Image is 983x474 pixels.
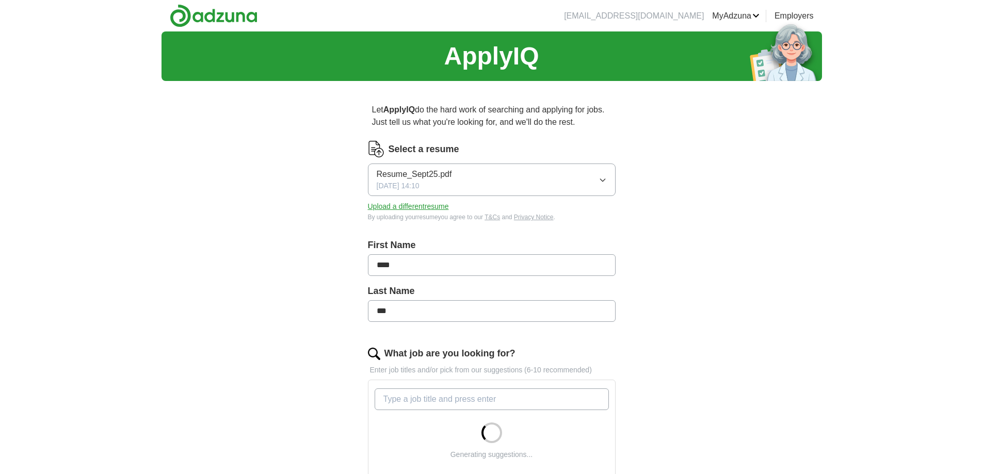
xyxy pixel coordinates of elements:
div: By uploading your resume you agree to our and . [368,213,616,222]
h1: ApplyIQ [444,38,539,75]
p: Let do the hard work of searching and applying for jobs. Just tell us what you're looking for, an... [368,100,616,133]
img: Adzuna logo [170,4,257,27]
a: Privacy Notice [514,214,554,221]
li: [EMAIL_ADDRESS][DOMAIN_NAME] [564,10,704,22]
div: Generating suggestions... [450,449,533,460]
label: Last Name [368,284,616,298]
img: CV Icon [368,141,384,157]
button: Resume_Sept25.pdf[DATE] 14:10 [368,164,616,196]
p: Enter job titles and/or pick from our suggestions (6-10 recommended) [368,365,616,375]
a: MyAdzuna [712,10,760,22]
strong: ApplyIQ [383,105,415,114]
button: Upload a differentresume [368,201,449,212]
span: Resume_Sept25.pdf [377,168,452,181]
span: [DATE] 14:10 [377,181,420,191]
label: What job are you looking for? [384,347,515,361]
input: Type a job title and press enter [375,388,609,410]
a: Employers [775,10,814,22]
img: search.png [368,348,380,360]
a: T&Cs [485,214,500,221]
label: First Name [368,238,616,252]
label: Select a resume [389,142,459,156]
